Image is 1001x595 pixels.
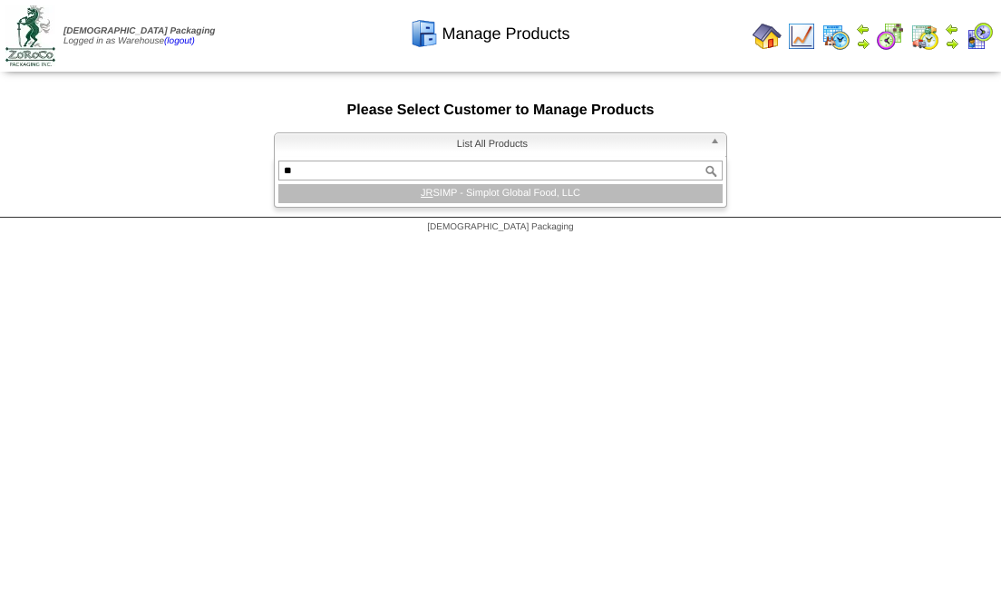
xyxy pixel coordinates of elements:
[63,26,215,36] span: [DEMOGRAPHIC_DATA] Packaging
[856,36,870,51] img: arrowright.gif
[876,22,905,51] img: calendarblend.gif
[821,22,850,51] img: calendarprod.gif
[164,36,195,46] a: (logout)
[410,19,439,48] img: cabinet.gif
[787,22,816,51] img: line_graph.gif
[965,22,994,51] img: calendarcustomer.gif
[278,184,723,203] li: SIMP - Simplot Global Food, LLC
[945,22,959,36] img: arrowleft.gif
[5,5,55,66] img: zoroco-logo-small.webp
[910,22,939,51] img: calendarinout.gif
[347,102,655,118] span: Please Select Customer to Manage Products
[427,222,573,232] span: [DEMOGRAPHIC_DATA] Packaging
[63,26,215,46] span: Logged in as Warehouse
[282,133,703,155] span: List All Products
[945,36,959,51] img: arrowright.gif
[421,188,432,199] em: JR
[856,22,870,36] img: arrowleft.gif
[442,24,569,44] span: Manage Products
